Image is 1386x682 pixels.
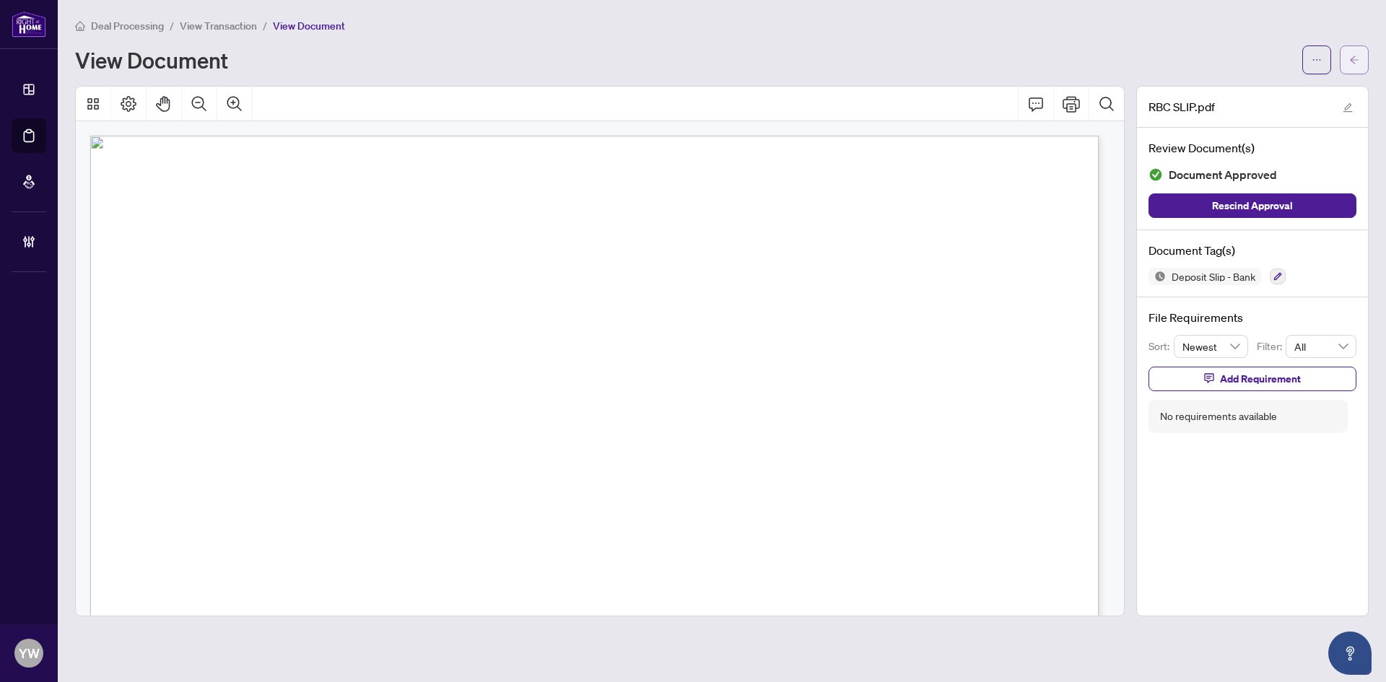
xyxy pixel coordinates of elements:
span: All [1294,336,1348,357]
p: Sort: [1149,338,1174,354]
span: YW [19,643,40,663]
h4: Review Document(s) [1149,139,1356,157]
span: Deposit Slip - Bank [1166,271,1261,281]
span: Newest [1182,336,1240,357]
li: / [170,17,174,34]
span: RBC SLIP.pdf [1149,98,1215,115]
span: Rescind Approval [1212,194,1293,217]
h1: View Document [75,48,228,71]
span: View Transaction [180,19,257,32]
li: / [263,17,267,34]
h4: File Requirements [1149,309,1356,326]
h4: Document Tag(s) [1149,242,1356,259]
span: Document Approved [1169,165,1277,185]
button: Open asap [1328,631,1372,675]
button: Add Requirement [1149,367,1356,391]
span: home [75,21,85,31]
img: logo [12,11,46,38]
img: Status Icon [1149,268,1166,285]
button: Rescind Approval [1149,193,1356,218]
span: arrow-left [1349,55,1359,65]
span: Deal Processing [91,19,164,32]
div: No requirements available [1160,408,1277,424]
span: ellipsis [1312,55,1322,65]
span: Add Requirement [1220,367,1301,390]
span: edit [1343,102,1353,113]
img: Document Status [1149,167,1163,182]
span: View Document [273,19,345,32]
p: Filter: [1257,338,1286,354]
